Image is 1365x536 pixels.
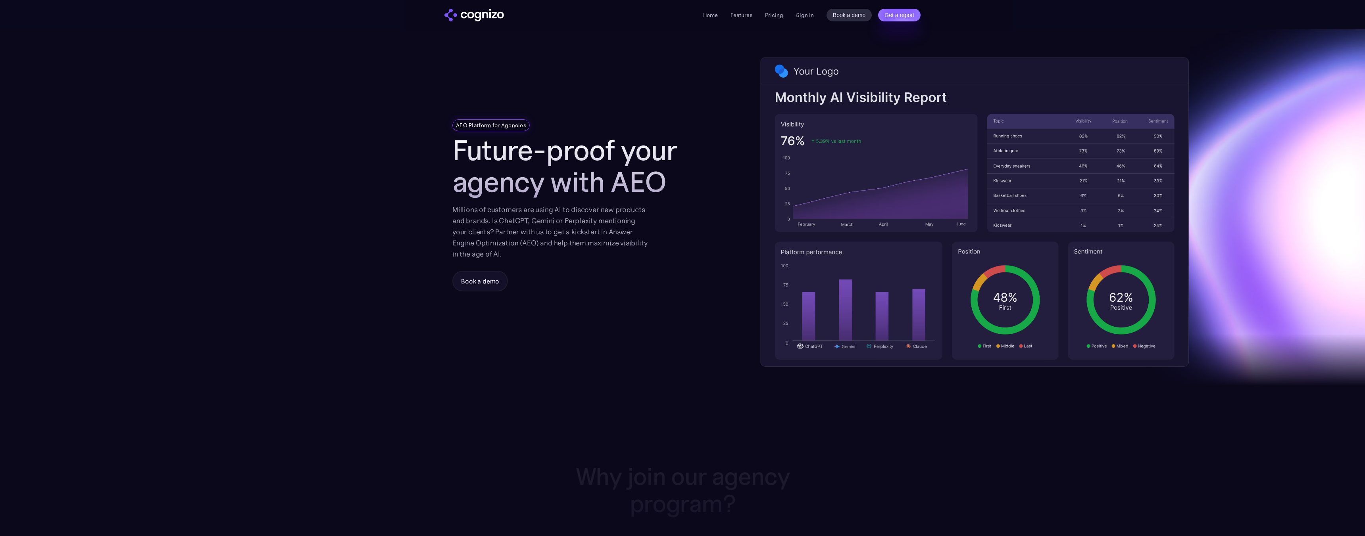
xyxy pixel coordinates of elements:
a: home [444,9,504,21]
a: Features [731,11,752,19]
a: Book a demo [452,271,508,291]
div: AEO Platform for Agencies [456,121,526,129]
img: cognizo logo [444,9,504,21]
a: Pricing [765,11,783,19]
img: Co-branded monthly AI visibility report for agency clients [760,57,1189,366]
h2: Why join our agency program? [531,463,834,517]
h1: Future-proof your agency with AEO [452,134,698,198]
a: Sign in [796,10,814,20]
div: Book a demo [461,276,499,286]
a: Get a report [878,9,921,21]
a: Book a demo [827,9,872,21]
div: Millions of customers are using AI to discover new products and brands. Is ChatGPT, Gemini or Per... [452,204,648,260]
a: Home [703,11,718,19]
